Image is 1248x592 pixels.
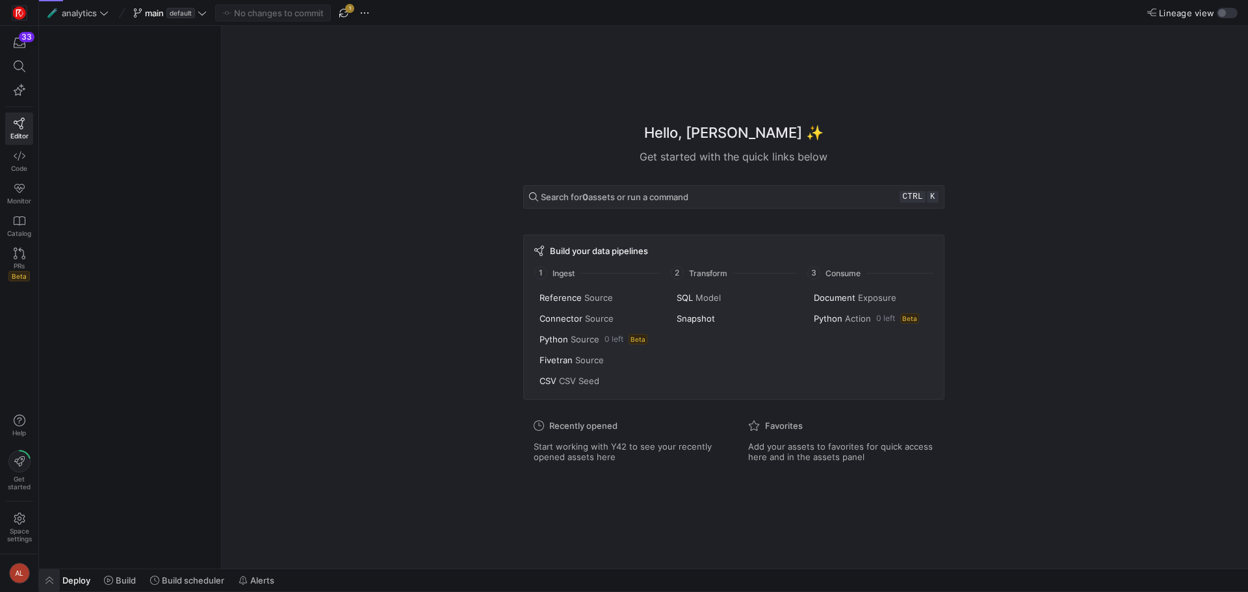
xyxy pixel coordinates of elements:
[5,507,33,548] a: Spacesettings
[644,122,824,144] h1: Hello, [PERSON_NAME] ✨
[11,429,27,437] span: Help
[5,31,33,55] button: 33
[927,191,939,203] kbd: k
[900,313,919,324] span: Beta
[539,334,568,344] span: Python
[7,527,32,543] span: Space settings
[629,334,647,344] span: Beta
[233,569,280,591] button: Alerts
[814,292,855,303] span: Document
[145,8,164,18] span: main
[550,246,648,256] span: Build your data pipelines
[14,262,25,270] span: PRs
[845,313,871,324] span: Action
[9,563,30,584] div: AL
[539,376,556,386] span: CSV
[5,560,33,587] button: AL
[806,290,935,305] button: DocumentExposure
[250,575,274,586] span: Alerts
[532,352,661,368] button: FivetranSource
[523,185,944,209] button: Search for0assets or run a commandctrlk
[98,569,142,591] button: Build
[5,210,33,242] a: Catalog
[5,445,33,496] button: Getstarted
[532,373,661,389] button: CSVCSV Seed
[116,575,136,586] span: Build
[806,311,935,326] button: PythonAction0 leftBeta
[532,290,661,305] button: ReferenceSource
[549,420,617,431] span: Recently opened
[876,314,895,323] span: 0 left
[858,292,896,303] span: Exposure
[669,311,798,326] button: Snapshot
[8,475,31,491] span: Get started
[677,292,693,303] span: SQL
[62,8,97,18] span: analytics
[8,271,30,281] span: Beta
[559,376,599,386] span: CSV Seed
[11,164,27,172] span: Code
[814,313,842,324] span: Python
[539,355,573,365] span: Fivetran
[47,8,57,18] span: 🧪
[584,292,613,303] span: Source
[541,192,688,202] span: Search for assets or run a command
[695,292,721,303] span: Model
[13,6,26,19] img: https://storage.googleapis.com/y42-prod-data-exchange/images/C0c2ZRu8XU2mQEXUlKrTCN4i0dD3czfOt8UZ...
[10,132,29,140] span: Editor
[5,2,33,24] a: https://storage.googleapis.com/y42-prod-data-exchange/images/C0c2ZRu8XU2mQEXUlKrTCN4i0dD3czfOt8UZ...
[62,575,90,586] span: Deploy
[5,145,33,177] a: Code
[748,441,934,462] span: Add your assets to favorites for quick access here and in the assets panel
[5,112,33,145] a: Editor
[534,441,720,462] span: Start working with Y42 to see your recently opened assets here
[1159,8,1214,18] span: Lineage view
[5,409,33,443] button: Help
[677,313,715,324] span: Snapshot
[166,8,195,18] span: default
[44,5,112,21] button: 🧪analytics
[523,149,944,164] div: Get started with the quick links below
[585,313,614,324] span: Source
[900,191,925,203] kbd: ctrl
[539,313,582,324] span: Connector
[19,32,34,42] div: 33
[539,292,582,303] span: Reference
[532,331,661,347] button: PythonSource0 leftBeta
[532,311,661,326] button: ConnectorSource
[7,229,31,237] span: Catalog
[571,334,599,344] span: Source
[669,290,798,305] button: SQLModel
[7,197,31,205] span: Monitor
[765,420,803,431] span: Favorites
[604,335,623,344] span: 0 left
[5,177,33,210] a: Monitor
[162,575,224,586] span: Build scheduler
[5,242,33,287] a: PRsBeta
[575,355,604,365] span: Source
[130,5,210,21] button: maindefault
[582,192,588,202] strong: 0
[144,569,230,591] button: Build scheduler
